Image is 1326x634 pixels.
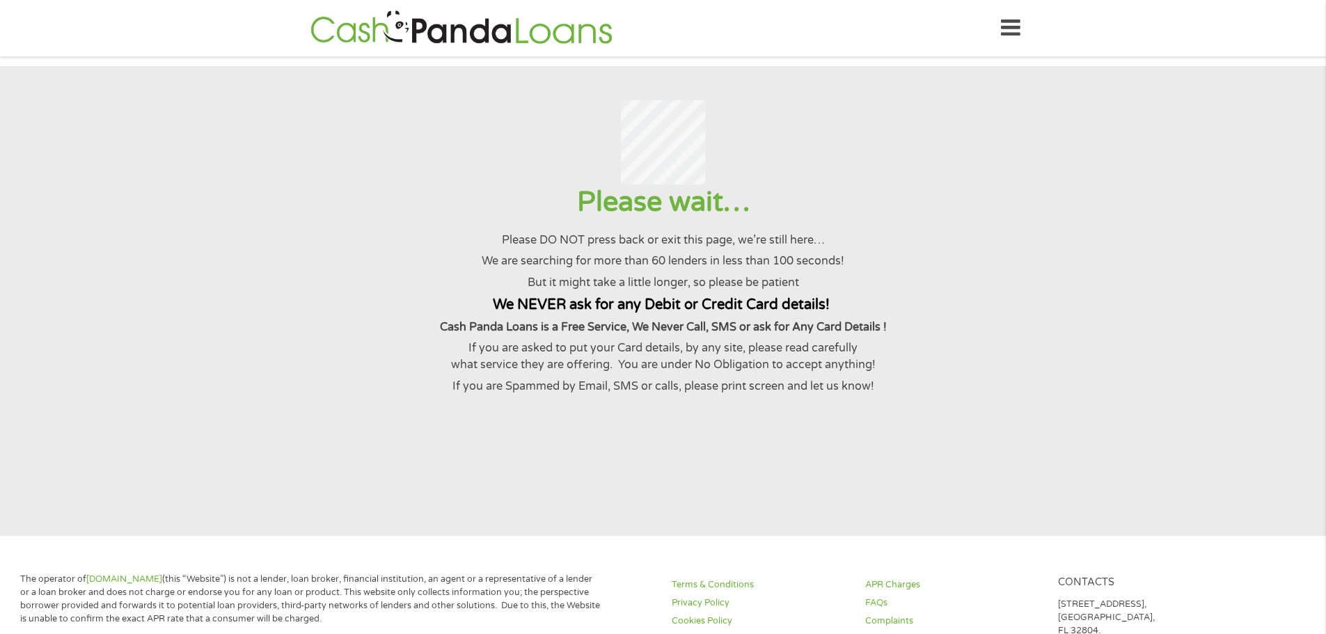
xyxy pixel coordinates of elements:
h1: Please wait… [17,184,1309,220]
p: If you are Spammed by Email, SMS or calls, please print screen and let us know! [17,378,1309,395]
a: Terms & Conditions [672,578,849,592]
a: FAQs [865,596,1042,610]
a: Complaints [865,615,1042,628]
p: The operator of (this “Website”) is not a lender, loan broker, financial institution, an agent or... [20,573,601,626]
p: Please DO NOT press back or exit this page, we’re still here… [17,232,1309,248]
a: Privacy Policy [672,596,849,610]
strong: We NEVER ask for any Debit or Credit Card details! [493,296,830,313]
h4: Contacts [1058,576,1235,589]
a: APR Charges [865,578,1042,592]
p: We are searching for more than 60 lenders in less than 100 seconds! [17,253,1309,269]
a: Cookies Policy [672,615,849,628]
p: But it might take a little longer, so please be patient [17,274,1309,291]
a: [DOMAIN_NAME] [86,573,162,585]
strong: Cash Panda Loans is a Free Service, We Never Call, SMS or ask for Any Card Details ! [440,320,887,334]
img: GetLoanNow Logo [306,8,617,48]
p: If you are asked to put your Card details, by any site, please read carefully what service they a... [17,340,1309,374]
